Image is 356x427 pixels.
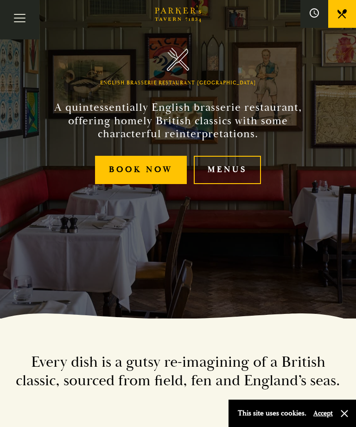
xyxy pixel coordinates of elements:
[167,48,190,70] img: Parker's Tavern Brasserie Cambridge
[100,80,256,86] h1: English Brasserie Restaurant [GEOGRAPHIC_DATA]
[313,409,333,418] button: Accept
[194,156,261,184] a: Menus
[238,407,306,420] p: This site uses cookies.
[14,353,342,390] h2: Every dish is a gutsy re-imagining of a British classic, sourced from field, fen and England’s seas.
[340,409,349,418] button: Close and accept
[95,156,187,184] a: Book Now
[47,101,309,141] h2: A quintessentially English brasserie restaurant, offering homely British classics with some chara...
